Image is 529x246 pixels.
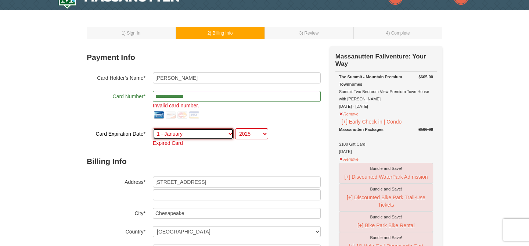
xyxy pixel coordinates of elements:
div: Massanutten Packages [339,126,433,133]
label: Address* [87,177,145,186]
div: Summit Two Bedroom View Premium Town House with [PERSON_NAME] [DATE] - [DATE] [339,73,433,110]
button: [+] Discounted WaterPark Admission [341,172,431,182]
img: amex.png [153,109,165,121]
span: ) Billing Info [210,31,233,36]
img: visa.png [188,109,200,121]
small: 2 [208,31,233,36]
small: 4 [386,31,410,36]
del: $605.00 [418,75,433,79]
span: ) Complete [388,31,410,36]
div: $100 Gift Card [DATE] [339,126,433,155]
label: Country* [87,226,145,235]
button: [+] Early Check-in | Condo [339,118,404,126]
input: Billing Info [153,177,321,188]
button: [+] Bike Park Bike Rental [341,221,431,230]
span: ) Sign In [124,31,140,36]
button: Remove [339,108,359,118]
h2: Payment Info [87,50,321,65]
div: Bundle and Save! [341,234,431,241]
button: [+] Discounted Bike Park Trail-Use Tickets [341,193,431,210]
div: Bundle and Save! [341,165,431,172]
del: $100.00 [418,127,433,132]
small: 3 [299,31,319,36]
strong: The Summit - Mountain Premium Townhomes [339,75,402,86]
input: Card Holder Name [153,72,321,83]
label: Card Number* [87,91,145,100]
div: Bundle and Save! [341,213,431,221]
h2: Billing Info [87,154,321,169]
div: Bundle and Save! [341,185,431,193]
span: ) Review [302,31,319,36]
label: Card Holder's Name* [87,72,145,82]
small: 1 [122,31,140,36]
img: mastercard.png [176,109,188,121]
span: Expired Card [153,140,183,146]
button: Remove [339,154,359,163]
span: Invalid card number. [153,103,199,108]
input: City [153,208,321,219]
img: discover.png [165,109,176,121]
strong: Massanutten Fallventure: Your Way [335,53,426,67]
label: Card Expiration Date* [87,128,145,138]
label: City* [87,208,145,217]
